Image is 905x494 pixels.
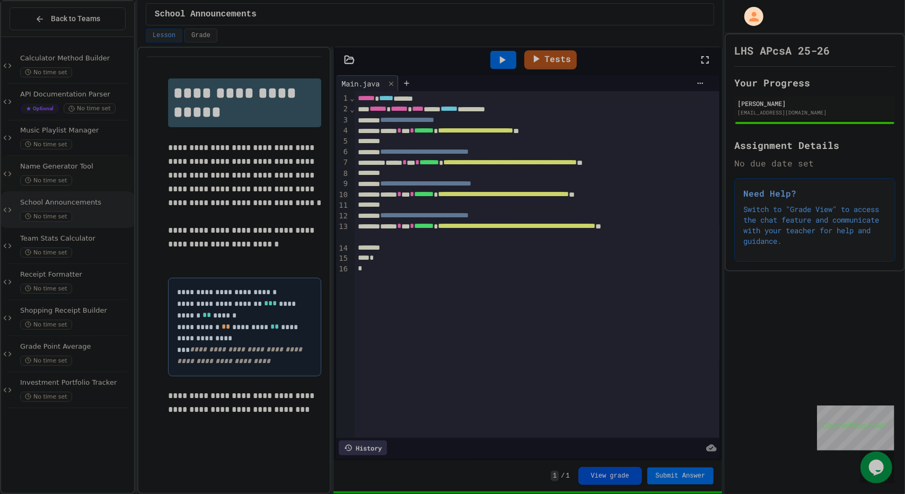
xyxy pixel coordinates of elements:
[734,138,895,153] h2: Assignment Details
[20,103,59,114] span: Optional
[336,93,349,104] div: 1
[578,467,642,485] button: View grade
[551,471,559,481] span: 1
[20,234,132,243] span: Team Stats Calculator
[734,75,895,90] h2: Your Progress
[336,75,398,91] div: Main.java
[336,222,349,243] div: 13
[860,452,894,483] iframe: chat widget
[336,147,349,157] div: 6
[20,90,132,99] span: API Documentation Parser
[20,54,132,63] span: Calculator Method Builder
[64,103,116,113] span: No time set
[349,105,355,113] span: Fold line
[20,270,132,279] span: Receipt Formatter
[20,378,132,387] span: Investment Portfolio Tracker
[566,472,569,480] span: 1
[339,440,387,455] div: History
[647,467,714,484] button: Submit Answer
[20,211,72,222] span: No time set
[336,169,349,179] div: 8
[20,392,72,402] span: No time set
[20,175,72,186] span: No time set
[336,264,349,275] div: 16
[734,157,895,170] div: No due date set
[20,198,132,207] span: School Announcements
[20,284,72,294] span: No time set
[51,13,100,24] span: Back to Teams
[656,472,706,480] span: Submit Answer
[20,139,72,149] span: No time set
[20,67,72,77] span: No time set
[336,211,349,222] div: 12
[20,126,132,135] span: Music Playlist Manager
[146,29,182,42] button: Lesson
[524,50,577,69] a: Tests
[20,356,72,366] span: No time set
[20,306,132,315] span: Shopping Receipt Builder
[743,187,886,200] h3: Need Help?
[561,472,565,480] span: /
[743,204,886,246] p: Switch to "Grade View" to access the chat feature and communicate with your teacher for help and ...
[336,243,349,254] div: 14
[20,162,132,171] span: Name Generator Tool
[10,7,126,30] button: Back to Teams
[734,43,830,58] h1: LHS APcsA 25-26
[184,29,217,42] button: Grade
[336,136,349,147] div: 5
[336,115,349,126] div: 3
[336,190,349,200] div: 10
[817,405,894,451] iframe: chat widget
[20,320,72,330] span: No time set
[336,78,385,89] div: Main.java
[733,4,766,29] div: My Account
[336,253,349,264] div: 15
[155,8,257,21] span: School Announcements
[737,109,892,117] div: [EMAIL_ADDRESS][DOMAIN_NAME]
[737,99,892,108] div: [PERSON_NAME]
[20,342,132,351] span: Grade Point Average
[349,94,355,102] span: Fold line
[336,104,349,114] div: 2
[20,248,72,258] span: No time set
[336,179,349,189] div: 9
[336,126,349,136] div: 4
[336,200,349,211] div: 11
[336,157,349,168] div: 7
